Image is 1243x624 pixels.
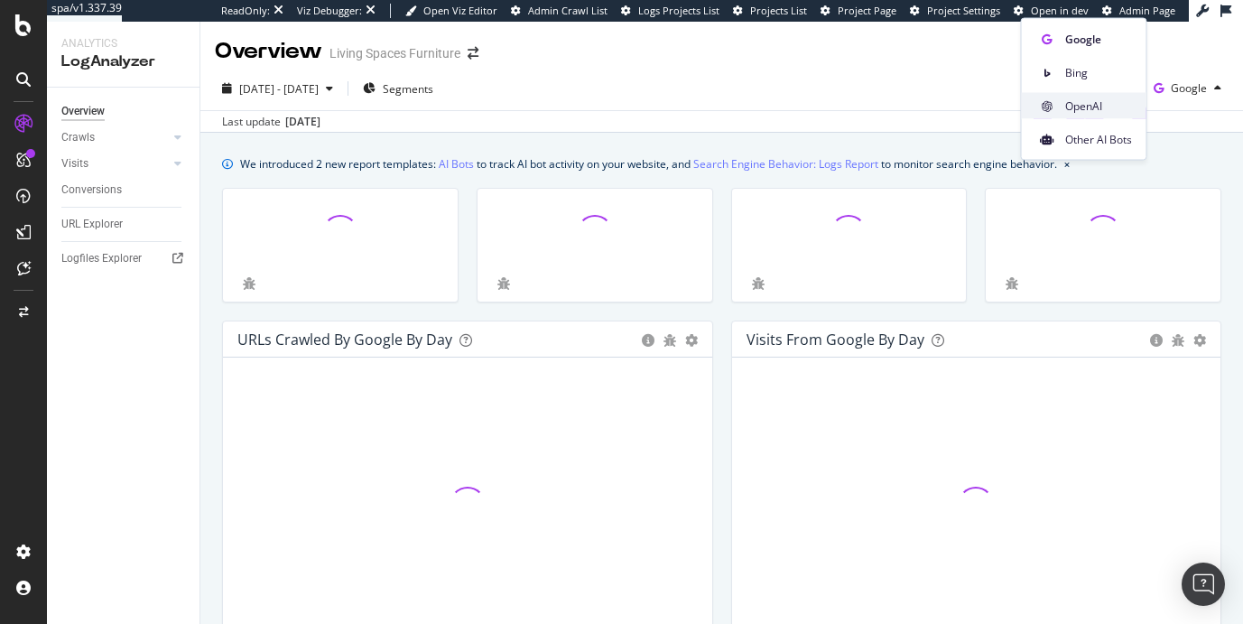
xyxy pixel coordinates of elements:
[61,215,187,234] a: URL Explorer
[439,154,474,173] a: AI Bots
[733,4,807,18] a: Projects List
[750,4,807,17] span: Projects List
[285,114,320,130] div: [DATE]
[356,74,441,103] button: Segments
[1172,334,1184,347] div: bug
[511,4,608,18] a: Admin Crawl List
[1065,31,1132,47] span: Google
[1150,334,1163,347] div: circle-info
[61,102,105,121] div: Overview
[638,4,719,17] span: Logs Projects List
[61,128,95,147] div: Crawls
[621,4,719,18] a: Logs Projects List
[821,4,896,18] a: Project Page
[528,4,608,17] span: Admin Crawl List
[1119,4,1175,17] span: Admin Page
[61,36,185,51] div: Analytics
[221,4,270,18] div: ReadOnly:
[685,334,698,347] div: gear
[1065,64,1132,80] span: Bing
[61,102,187,121] a: Overview
[1065,131,1132,147] span: Other AI Bots
[61,215,123,234] div: URL Explorer
[1193,334,1206,347] div: gear
[383,81,433,97] span: Segments
[239,81,319,97] span: [DATE] - [DATE]
[747,331,924,349] div: Visits from Google by day
[61,154,88,173] div: Visits
[663,334,676,347] div: bug
[999,277,1025,290] div: bug
[1060,151,1074,177] button: close banner
[222,114,320,130] div: Last update
[491,277,516,290] div: bug
[1102,4,1175,18] a: Admin Page
[61,128,169,147] a: Crawls
[910,4,1000,18] a: Project Settings
[1031,4,1089,17] span: Open in dev
[927,4,1000,17] span: Project Settings
[746,277,771,290] div: bug
[237,331,452,349] div: URLs Crawled by Google by day
[215,74,340,103] button: [DATE] - [DATE]
[693,154,878,173] a: Search Engine Behavior: Logs Report
[1014,4,1089,18] a: Open in dev
[1146,74,1229,103] button: Google
[329,44,460,62] div: Living Spaces Furniture
[61,154,169,173] a: Visits
[423,4,497,17] span: Open Viz Editor
[1065,98,1132,114] span: OpenAI
[1182,563,1225,606] div: Open Intercom Messenger
[405,4,497,18] a: Open Viz Editor
[468,47,478,60] div: arrow-right-arrow-left
[61,249,142,268] div: Logfiles Explorer
[61,51,185,72] div: LogAnalyzer
[297,4,362,18] div: Viz Debugger:
[61,181,187,200] a: Conversions
[237,277,262,290] div: bug
[222,154,1221,173] div: info banner
[61,181,122,200] div: Conversions
[240,154,1057,173] div: We introduced 2 new report templates: to track AI bot activity on your website, and to monitor se...
[642,334,654,347] div: circle-info
[1171,80,1207,96] span: Google
[61,249,187,268] a: Logfiles Explorer
[838,4,896,17] span: Project Page
[215,36,322,67] div: Overview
